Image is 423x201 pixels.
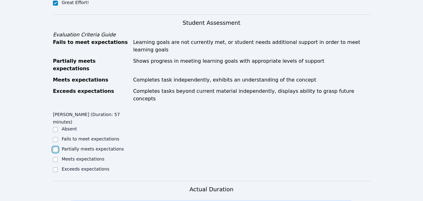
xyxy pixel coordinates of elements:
label: Absent [62,126,77,131]
div: Completes tasks beyond current material independently, displays ability to grasp future concepts [133,87,370,103]
legend: [PERSON_NAME] (Duration: 57 minutes) [53,109,132,126]
div: Fails to meet expectations [53,39,129,54]
label: Exceeds expectations [62,167,109,172]
div: Meets expectations [53,76,129,84]
div: Learning goals are not currently met, or student needs additional support in order to meet learni... [133,39,370,54]
div: Partially meets expectations [53,57,129,72]
label: Meets expectations [62,156,105,161]
div: Completes task independently, exhibits an understanding of the concept [133,76,370,84]
h3: Student Assessment [53,19,370,27]
h3: Actual Duration [189,185,233,194]
div: Shows progress in meeting learning goals with appropriate levels of support [133,57,370,72]
div: Evaluation Criteria Guide [53,31,370,39]
label: Fails to meet expectations [62,136,119,141]
div: Exceeds expectations [53,87,129,103]
label: Partially meets expectations [62,146,124,151]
